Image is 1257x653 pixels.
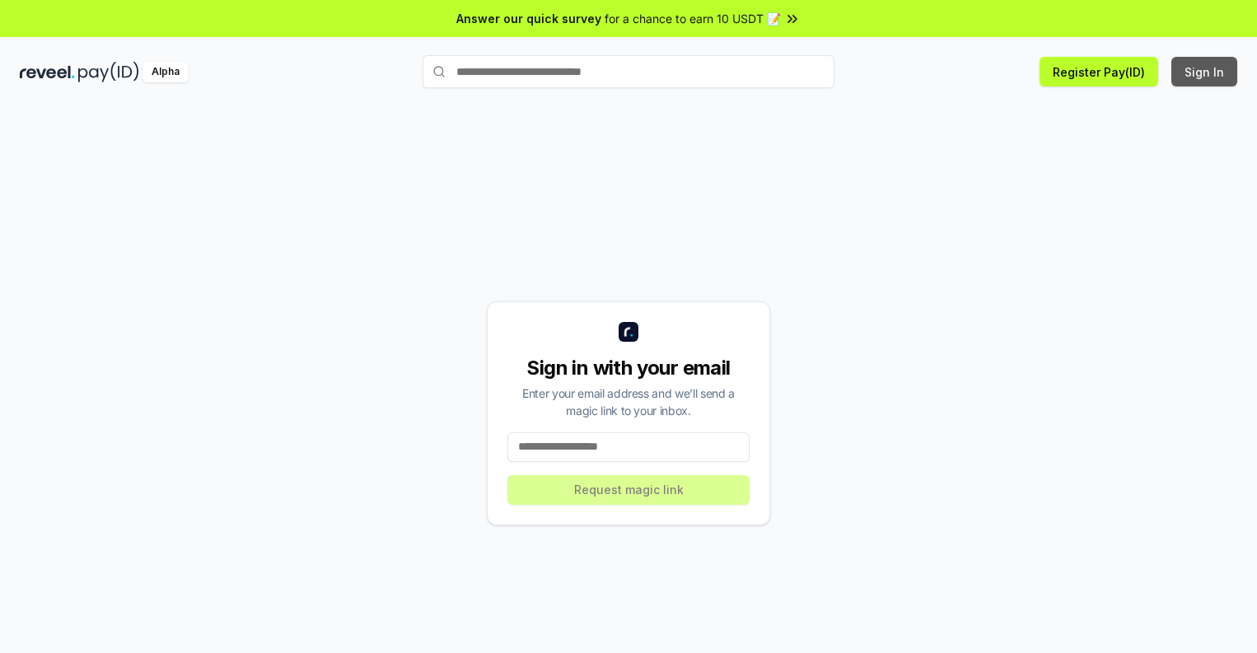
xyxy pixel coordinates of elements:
[1171,57,1237,86] button: Sign In
[1040,57,1158,86] button: Register Pay(ID)
[78,62,139,82] img: pay_id
[605,10,781,27] span: for a chance to earn 10 USDT 📝
[619,322,638,342] img: logo_small
[143,62,189,82] div: Alpha
[20,62,75,82] img: reveel_dark
[507,385,750,419] div: Enter your email address and we’ll send a magic link to your inbox.
[456,10,601,27] span: Answer our quick survey
[507,355,750,381] div: Sign in with your email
